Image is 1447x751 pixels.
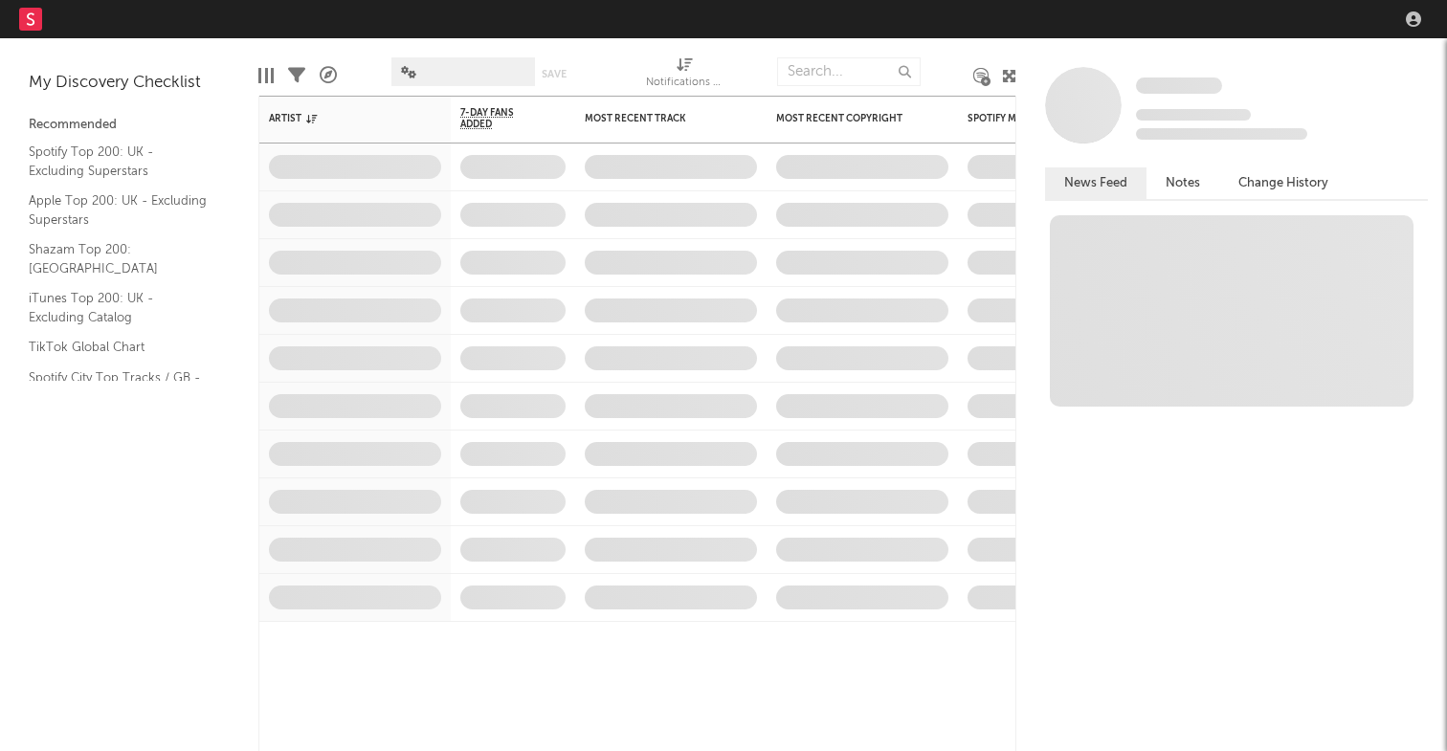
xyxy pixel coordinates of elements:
a: Some Artist [1136,77,1222,96]
button: News Feed [1045,167,1146,199]
div: My Discovery Checklist [29,72,230,95]
div: Edit Columns [258,48,274,103]
span: Some Artist [1136,77,1222,94]
span: Tracking Since: [DATE] [1136,109,1251,121]
div: Notifications (Artist) [646,48,723,103]
span: 0 fans last week [1136,128,1307,140]
div: Most Recent Track [585,113,728,124]
a: Shazam Top 200: [GEOGRAPHIC_DATA] [29,239,211,278]
div: Spotify Monthly Listeners [968,113,1111,124]
button: Notes [1146,167,1219,199]
a: iTunes Top 200: UK - Excluding Catalog [29,288,211,327]
a: Spotify Top 200: UK - Excluding Superstars [29,142,211,181]
div: Artist [269,113,412,124]
div: Most Recent Copyright [776,113,920,124]
a: Apple Top 200: UK - Excluding Superstars [29,190,211,230]
input: Search... [777,57,921,86]
div: A&R Pipeline [320,48,337,103]
div: Notifications (Artist) [646,72,723,95]
button: Change History [1219,167,1347,199]
a: TikTok Global Chart [29,337,211,358]
div: Recommended [29,114,230,137]
button: Save [542,69,567,79]
a: Spotify City Top Tracks / GB - Excluding Superstars [29,367,211,407]
div: Filters [288,48,305,103]
span: 7-Day Fans Added [460,107,537,130]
